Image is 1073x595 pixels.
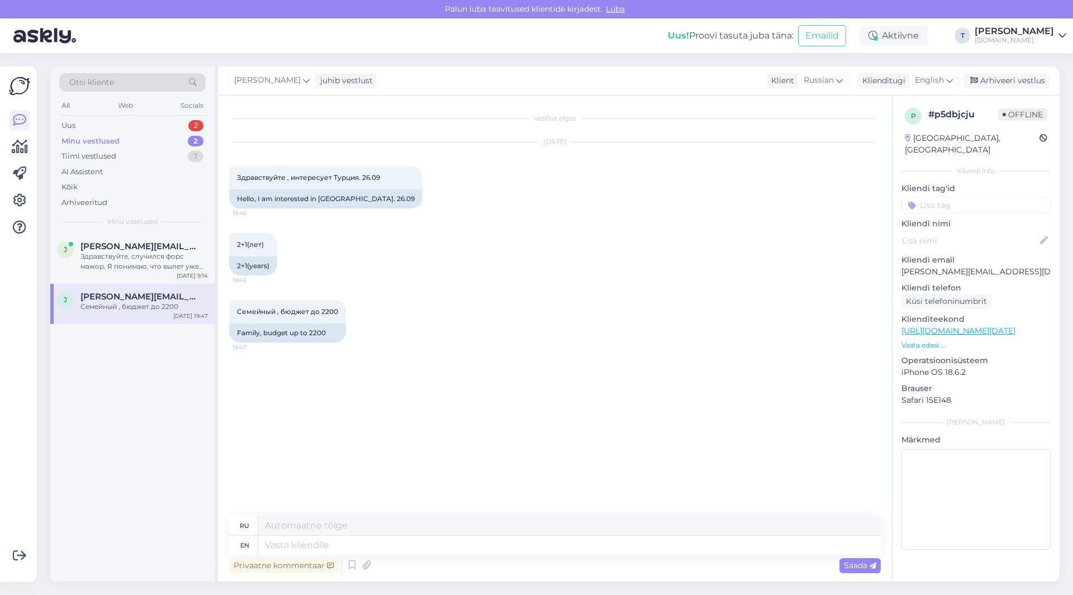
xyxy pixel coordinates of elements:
div: 2 [188,120,203,131]
p: Safari 15E148 [901,394,1051,406]
p: Operatsioonisüsteem [901,355,1051,366]
span: 2+1(лет) [237,240,264,249]
div: Tiimi vestlused [61,151,116,162]
div: [DOMAIN_NAME] [975,36,1054,45]
p: Kliendi nimi [901,218,1051,230]
div: [DATE] 9:14 [177,272,208,280]
p: [PERSON_NAME][EMAIL_ADDRESS][DOMAIN_NAME] [901,266,1051,278]
div: ru [240,516,249,535]
div: Proovi tasuta juba täna: [668,29,794,42]
p: Vaata edasi ... [901,340,1051,350]
a: [URL][DOMAIN_NAME][DATE] [901,326,1015,336]
button: Emailid [798,25,846,46]
input: Lisa nimi [902,235,1038,247]
div: Privaatne kommentaar [229,558,338,573]
div: Küsi telefoninumbrit [901,294,991,309]
div: T [955,28,970,44]
div: Web [116,98,135,113]
span: [PERSON_NAME] [234,74,301,87]
span: Семейный , бюджет до 2200 [237,307,338,316]
span: Luba [602,4,628,14]
input: Lisa tag [901,197,1051,213]
div: [PERSON_NAME] [975,27,1054,36]
b: Uus! [668,30,689,41]
div: Klienditugi [858,75,905,87]
span: jelena.ahmetsina@hotmail.com [80,241,197,251]
div: Kõik [61,182,78,193]
div: 2+1(years) [229,256,277,275]
a: [PERSON_NAME][DOMAIN_NAME] [975,27,1066,45]
p: Kliendi email [901,254,1051,266]
span: Offline [998,108,1047,121]
div: en [240,536,249,555]
div: Vestlus algas [229,113,881,123]
p: Märkmed [901,434,1051,446]
img: Askly Logo [9,75,30,97]
div: [DATE] 19:47 [173,312,208,320]
div: AI Assistent [61,166,103,178]
span: j [64,245,67,254]
div: Arhiveeritud [61,197,107,208]
span: p [911,112,916,120]
span: Здравствуйте , интересует Турция. 26.09 [237,173,380,182]
p: Brauser [901,383,1051,394]
div: Minu vestlused [61,136,120,147]
span: Otsi kliente [69,77,114,88]
p: Kliendi telefon [901,282,1051,294]
div: juhib vestlust [316,75,373,87]
div: Socials [178,98,206,113]
span: Russian [804,74,834,87]
div: # p5dbjcju [928,108,998,121]
span: 19:47 [232,343,274,351]
p: iPhone OS 18.6.2 [901,366,1051,378]
span: jelena.sirotina@mail.ru [80,292,197,302]
div: [DATE] [229,137,881,147]
div: All [59,98,72,113]
div: [PERSON_NAME] [901,417,1051,427]
span: j [64,296,67,304]
div: [GEOGRAPHIC_DATA], [GEOGRAPHIC_DATA] [905,132,1039,156]
div: Family, budget up to 2200 [229,323,346,342]
span: English [915,74,944,87]
div: Arhiveeri vestlus [963,73,1050,88]
span: Minu vestlused [107,217,158,227]
div: Hello, I am interested in [GEOGRAPHIC_DATA]. 26.09 [229,189,422,208]
div: Aktiivne [860,26,928,46]
div: Uus [61,120,75,131]
span: 19:46 [232,209,274,217]
span: 19:46 [232,276,274,284]
p: Klienditeekond [901,313,1051,325]
div: 2 [188,136,203,147]
div: Здравствуйте, случился форс мажор. Я понимаю, что вылет уже ночью, но может быть есть возможность... [80,251,208,272]
div: 7 [188,151,203,162]
div: Семейный , бюджет до 2200 [80,302,208,312]
span: Saada [844,560,876,570]
div: Klient [767,75,794,87]
p: Kliendi tag'id [901,183,1051,194]
div: Kliendi info [901,166,1051,176]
